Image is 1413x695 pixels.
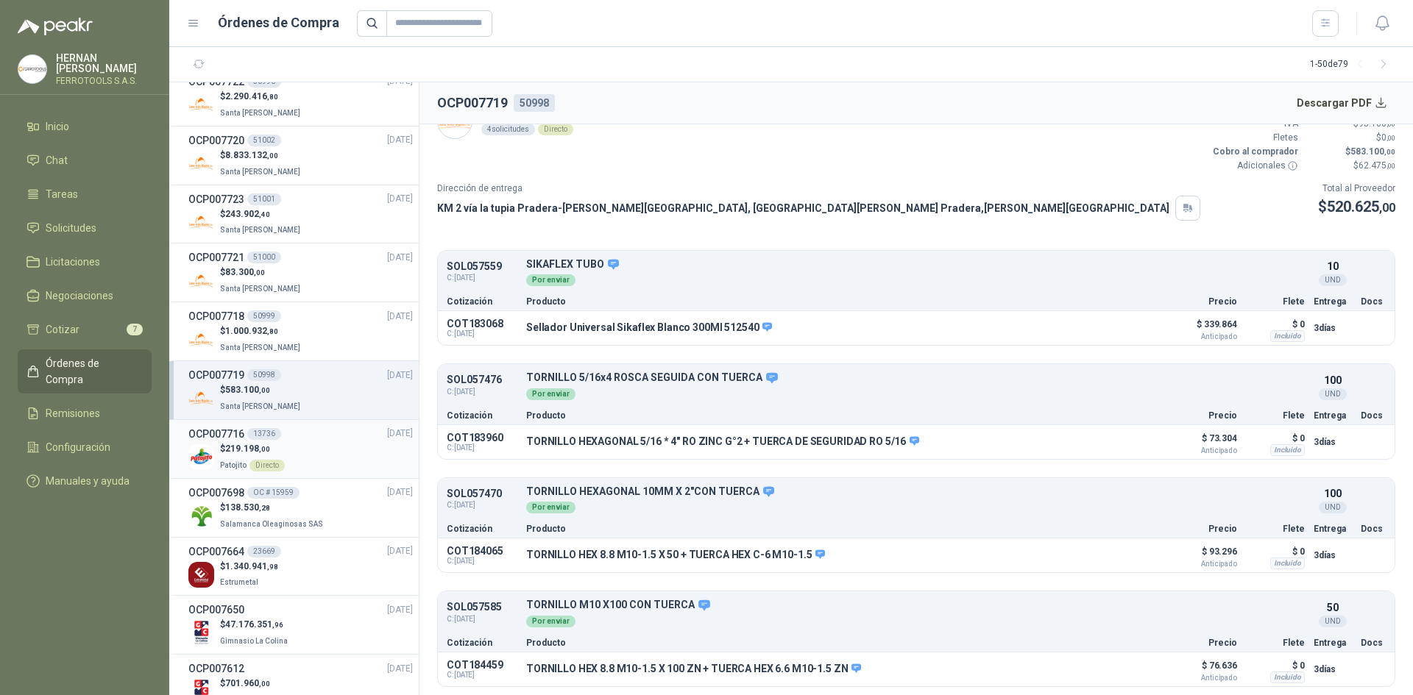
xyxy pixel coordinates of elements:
[1361,411,1386,420] p: Docs
[1164,560,1237,568] span: Anticipado
[188,660,244,677] h3: OCP007612
[188,543,413,590] a: OCP00766423669[DATE] Company Logo$1.340.941,98Estrumetal
[1164,638,1237,647] p: Precio
[1314,297,1352,306] p: Entrega
[254,268,265,277] span: ,00
[447,499,517,511] span: C: [DATE]
[56,53,152,74] p: HERNAN [PERSON_NAME]
[447,602,517,613] p: SOL057585
[18,282,152,310] a: Negociaciones
[1210,145,1298,159] p: Cobro al comprador
[18,399,152,427] a: Remisiones
[526,274,576,286] div: Por enviar
[267,563,278,571] span: ,98
[1307,145,1395,159] p: $
[220,285,300,293] span: Santa [PERSON_NAME]
[1327,258,1339,274] p: 10
[267,152,278,160] span: ,00
[46,355,138,388] span: Órdenes de Compra
[387,544,413,558] span: [DATE]
[188,327,214,352] img: Company Logo
[1387,134,1395,142] span: ,00
[225,385,270,395] span: 583.100
[18,433,152,461] a: Configuración
[1361,524,1386,533] p: Docs
[526,524,1155,533] p: Producto
[526,616,576,627] div: Por enviar
[18,248,152,276] a: Licitaciones
[220,265,303,279] p: $
[447,659,517,671] p: COT184459
[526,599,1305,612] p: TORNILLO M10 X100 CON TUERCA
[1384,148,1395,156] span: ,00
[220,677,291,691] p: $
[1246,297,1305,306] p: Flete
[447,488,517,499] p: SOL057470
[1164,447,1237,455] span: Anticipado
[188,426,413,472] a: OCP00771613736[DATE] Company Logo$219.198,00PatojitoDirecto
[526,549,825,562] p: TORNILLO HEX 8.8 M10-1.5 X 50 + TUERCA HEX C-6 M10-1.5
[220,442,285,456] p: $
[225,502,270,513] span: 138.530
[1289,88,1396,118] button: Descargar PDF
[220,226,300,234] span: Santa [PERSON_NAME]
[188,385,214,411] img: Company Logo
[220,343,300,352] span: Santa [PERSON_NAME]
[259,445,270,453] span: ,00
[188,485,244,501] h3: OCP007698
[188,268,214,293] img: Company Logo
[188,191,244,207] h3: OCP007723
[220,324,303,338] p: $
[526,297,1155,306] p: Producto
[481,124,535,135] div: 4 solicitudes
[1164,430,1237,455] p: $ 73.304
[225,267,265,277] span: 83.300
[18,55,46,83] img: Company Logo
[1314,319,1352,337] p: 3 días
[188,602,244,618] h3: OCP007650
[220,90,303,104] p: $
[18,180,152,208] a: Tareas
[447,374,517,385] p: SOL057476
[387,192,413,206] span: [DATE]
[220,207,303,221] p: $
[437,200,1169,216] p: KM 2 vía la tupia Pradera-[PERSON_NAME][GEOGRAPHIC_DATA], [GEOGRAPHIC_DATA][PERSON_NAME] Pradera ...
[447,318,517,329] p: COT183068
[447,411,517,420] p: Cotización
[447,638,517,647] p: Cotización
[188,249,244,265] h3: OCP007721
[447,272,517,284] span: C: [DATE]
[1210,131,1298,145] p: Fletes
[188,249,413,296] a: OCP00772151000[DATE] Company Logo$83.300,00Santa [PERSON_NAME]
[447,613,517,625] span: C: [DATE]
[1164,674,1237,682] span: Anticipado
[247,135,281,146] div: 51002
[447,524,517,533] p: Cotización
[526,485,1305,499] p: TORNILLO HEXAGONAL 10MM X 2"CON TUERCA
[218,13,339,33] h1: Órdenes de Compra
[46,288,113,304] span: Negociaciones
[272,621,283,629] span: ,96
[447,557,517,566] span: C: [DATE]
[387,133,413,147] span: [DATE]
[188,426,244,442] h3: OCP007716
[225,678,270,688] span: 701.960
[1314,411,1352,420] p: Entrega
[188,308,413,354] a: OCP00771850999[DATE] Company Logo$1.000.932,80Santa [PERSON_NAME]
[437,182,1200,196] p: Dirección de entrega
[447,261,517,272] p: SOL057559
[1319,616,1347,627] div: UND
[1387,120,1395,128] span: ,00
[259,680,270,688] span: ,00
[1164,543,1237,568] p: $ 93.296
[447,386,517,398] span: C: [DATE]
[188,74,413,120] a: OCP00772250996[DATE] Company Logo$2.290.416,80Santa [PERSON_NAME]
[259,210,270,218] span: ,40
[1319,274,1347,286] div: UND
[447,545,517,557] p: COT184065
[220,402,300,410] span: Santa [PERSON_NAME]
[46,186,78,202] span: Tareas
[225,619,283,630] span: 47.176.351
[46,118,69,135] span: Inicio
[526,435,919,449] p: TORNILLO HEXAGONAL 5/16 * 4" RO ZINC G°2 + TUERCA DE SEGURIDAD RO 5/16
